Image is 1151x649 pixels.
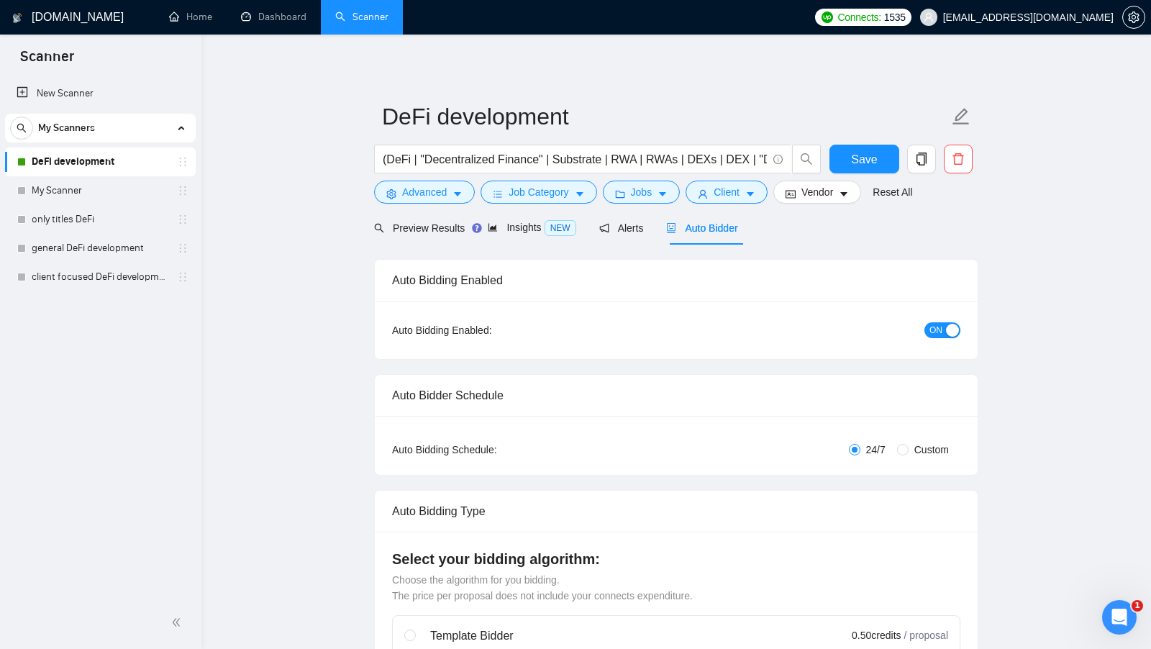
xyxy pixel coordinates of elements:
span: holder [177,242,188,254]
span: My Scanners [38,114,95,142]
a: Reset All [873,184,912,200]
a: only titles DeFi [32,205,168,234]
span: idcard [786,189,796,199]
span: / proposal [904,628,948,643]
span: search [793,153,820,165]
a: DeFi development [32,147,168,176]
span: Connects: [837,9,881,25]
span: delete [945,153,972,165]
a: searchScanner [335,11,388,23]
input: Search Freelance Jobs... [383,150,767,168]
button: barsJob Categorycaret-down [481,181,596,204]
div: Auto Bidder Schedule [392,375,960,416]
div: Tooltip anchor [470,222,483,235]
span: copy [908,153,935,165]
span: 24/7 [860,442,891,458]
span: notification [599,223,609,233]
div: Auto Bidding Enabled: [392,322,581,338]
a: My Scanner [32,176,168,205]
span: edit [952,107,970,126]
span: robot [666,223,676,233]
div: Auto Bidding Schedule: [392,442,581,458]
div: Auto Bidding Enabled [392,260,960,301]
span: Save [851,150,877,168]
button: search [10,117,33,140]
button: Save [829,145,899,173]
span: setting [386,189,396,199]
span: NEW [545,220,576,236]
button: folderJobscaret-down [603,181,681,204]
div: Auto Bidding Type [392,491,960,532]
span: caret-down [452,189,463,199]
span: search [11,123,32,133]
span: Scanner [9,46,86,76]
li: New Scanner [5,79,196,108]
span: caret-down [575,189,585,199]
span: search [374,223,384,233]
a: homeHome [169,11,212,23]
button: idcardVendorcaret-down [773,181,861,204]
span: 1 [1132,600,1143,612]
span: caret-down [745,189,755,199]
span: holder [177,271,188,283]
span: ON [929,322,942,338]
span: Insights [488,222,575,233]
span: folder [615,189,625,199]
a: setting [1122,12,1145,23]
span: Client [714,184,740,200]
li: My Scanners [5,114,196,291]
span: Job Category [509,184,568,200]
span: holder [177,156,188,168]
span: Jobs [631,184,652,200]
a: client focused DeFi development [32,263,168,291]
span: area-chart [488,222,498,232]
input: Scanner name... [382,99,949,135]
span: Choose the algorithm for you bidding. The price per proposal does not include your connects expen... [392,574,693,602]
span: setting [1123,12,1145,23]
a: New Scanner [17,79,184,108]
button: userClientcaret-down [686,181,768,204]
span: user [924,12,934,22]
span: Advanced [402,184,447,200]
button: copy [907,145,936,173]
span: holder [177,185,188,196]
span: caret-down [658,189,668,199]
span: holder [177,214,188,225]
img: logo [12,6,22,29]
button: settingAdvancedcaret-down [374,181,475,204]
h4: Select your bidding algorithm: [392,549,960,569]
span: Vendor [801,184,833,200]
span: Alerts [599,222,644,234]
span: Custom [909,442,955,458]
div: Template Bidder [430,627,764,645]
span: Auto Bidder [666,222,737,234]
span: double-left [171,615,186,630]
img: upwork-logo.png [822,12,833,23]
span: bars [493,189,503,199]
a: general DeFi development [32,234,168,263]
span: 1535 [884,9,906,25]
span: caret-down [839,189,849,199]
a: dashboardDashboard [241,11,306,23]
button: delete [944,145,973,173]
span: user [698,189,708,199]
iframe: Intercom live chat [1102,600,1137,635]
span: Preview Results [374,222,465,234]
button: search [792,145,821,173]
button: setting [1122,6,1145,29]
span: info-circle [773,155,783,164]
span: 0.50 credits [852,627,901,643]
